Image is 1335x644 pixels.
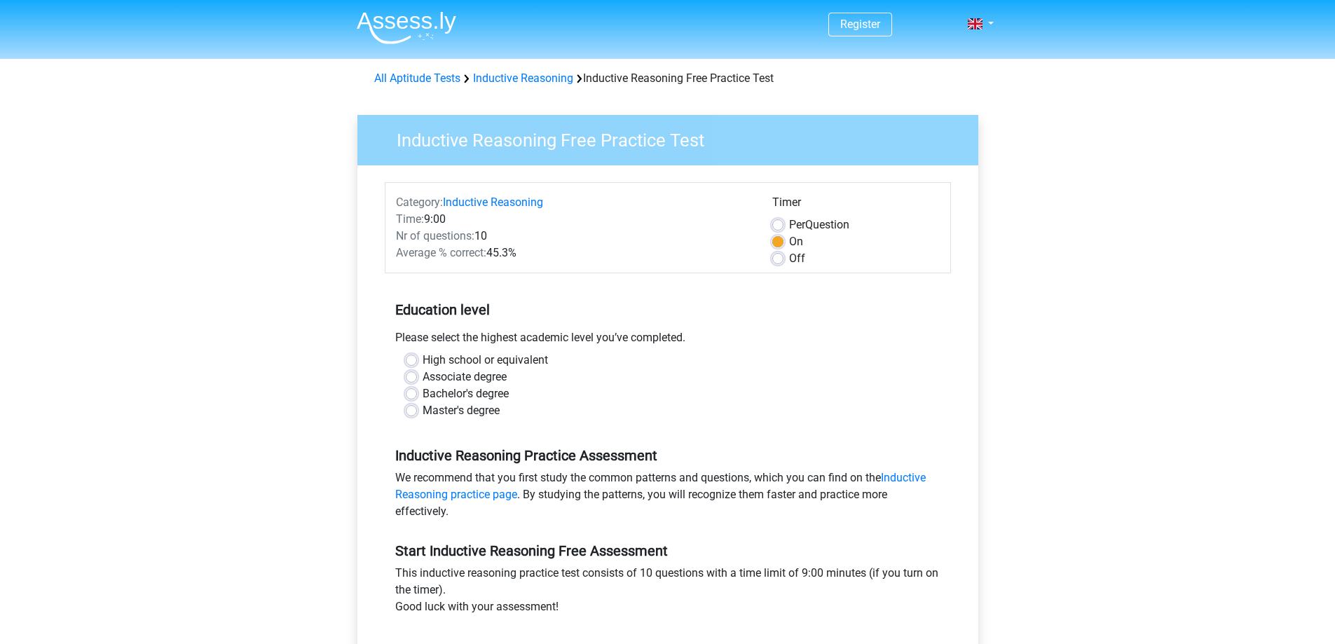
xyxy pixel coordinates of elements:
[385,329,951,352] div: Please select the highest academic level you’ve completed.
[423,385,509,402] label: Bachelor's degree
[385,245,762,261] div: 45.3%
[369,70,967,87] div: Inductive Reasoning Free Practice Test
[789,218,805,231] span: Per
[443,196,543,209] a: Inductive Reasoning
[396,212,424,226] span: Time:
[840,18,880,31] a: Register
[396,196,443,209] span: Category:
[395,542,940,559] h5: Start Inductive Reasoning Free Assessment
[423,402,500,419] label: Master's degree
[357,11,456,44] img: Assessly
[789,233,803,250] label: On
[395,296,940,324] h5: Education level
[374,71,460,85] a: All Aptitude Tests
[385,228,762,245] div: 10
[473,71,573,85] a: Inductive Reasoning
[380,124,968,151] h3: Inductive Reasoning Free Practice Test
[772,194,940,217] div: Timer
[789,217,849,233] label: Question
[385,470,951,526] div: We recommend that you first study the common patterns and questions, which you can find on the . ...
[395,447,940,464] h5: Inductive Reasoning Practice Assessment
[385,211,762,228] div: 9:00
[396,246,486,259] span: Average % correct:
[789,250,805,267] label: Off
[423,352,548,369] label: High school or equivalent
[396,229,474,242] span: Nr of questions:
[423,369,507,385] label: Associate degree
[385,565,951,621] div: This inductive reasoning practice test consists of 10 questions with a time limit of 9:00 minutes...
